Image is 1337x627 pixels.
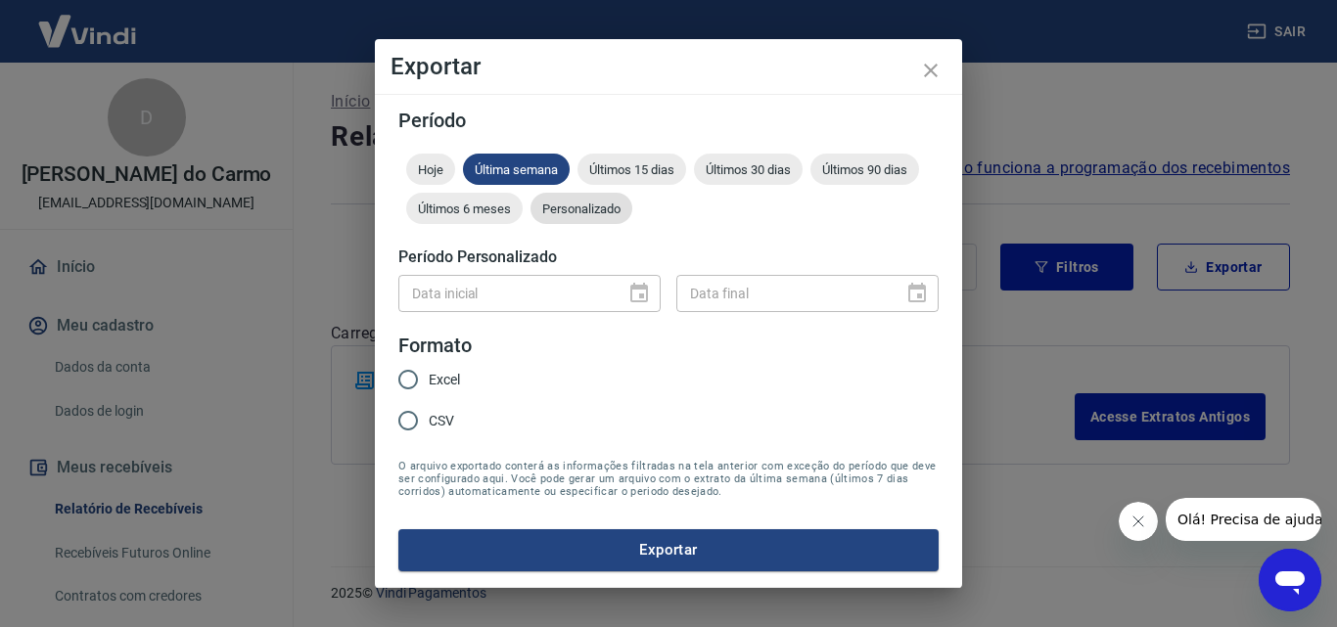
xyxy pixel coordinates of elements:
div: Última semana [463,154,570,185]
span: Últimos 90 dias [810,162,919,177]
div: Últimos 15 dias [577,154,686,185]
div: Últimos 30 dias [694,154,803,185]
iframe: Fechar mensagem [1119,502,1158,541]
h5: Período [398,111,939,130]
span: CSV [429,411,454,431]
div: Personalizado [530,193,632,224]
input: DD/MM/YYYY [676,275,890,311]
span: O arquivo exportado conterá as informações filtradas na tela anterior com exceção do período que ... [398,460,939,498]
iframe: Mensagem da empresa [1166,498,1321,541]
span: Hoje [406,162,455,177]
iframe: Botão para abrir a janela de mensagens [1259,549,1321,611]
span: Olá! Precisa de ajuda? [12,14,164,29]
input: DD/MM/YYYY [398,275,612,311]
span: Últimos 30 dias [694,162,803,177]
span: Últimos 15 dias [577,162,686,177]
div: Últimos 90 dias [810,154,919,185]
div: Últimos 6 meses [406,193,523,224]
span: Personalizado [530,202,632,216]
span: Última semana [463,162,570,177]
button: Exportar [398,529,939,570]
legend: Formato [398,332,472,360]
button: close [907,47,954,94]
span: Últimos 6 meses [406,202,523,216]
h4: Exportar [391,55,946,78]
span: Excel [429,370,460,390]
div: Hoje [406,154,455,185]
h5: Período Personalizado [398,247,939,267]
